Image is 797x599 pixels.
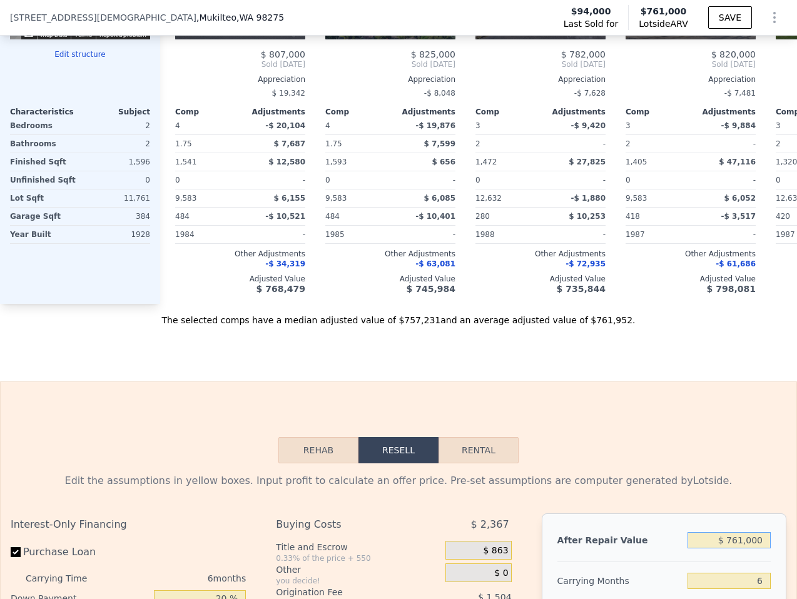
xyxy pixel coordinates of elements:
[265,121,305,130] span: -$ 20,104
[475,226,538,243] div: 1988
[175,121,180,130] span: 4
[691,107,756,117] div: Adjustments
[415,121,455,130] span: -$ 19,876
[475,176,480,184] span: 0
[475,158,497,166] span: 1,472
[776,212,790,221] span: 420
[776,158,797,166] span: 1,320
[543,226,606,243] div: -
[175,135,238,153] div: 1.75
[566,259,606,268] span: -$ 72,935
[424,139,455,148] span: $ 7,599
[561,49,606,59] span: $ 782,000
[325,249,455,259] div: Other Adjustments
[111,568,246,588] div: 6 months
[574,89,606,98] span: -$ 7,628
[719,158,756,166] span: $ 47,116
[11,473,786,488] div: Edit the assumptions in yellow boxes. Input profit to calculate an offer price. Pre-set assumptio...
[557,529,683,551] div: After Repair Value
[393,226,455,243] div: -
[274,194,305,203] span: $ 6,155
[626,274,756,284] div: Adjusted Value
[762,5,787,30] button: Show Options
[175,212,190,221] span: 484
[83,117,150,134] div: 2
[276,541,440,553] div: Title and Escrow
[276,586,414,598] div: Origination Fee
[325,176,330,184] span: 0
[475,121,480,130] span: 3
[276,563,440,576] div: Other
[564,18,619,30] span: Last Sold for
[711,49,756,59] span: $ 820,000
[243,226,305,243] div: -
[10,49,150,59] button: Edit structure
[83,226,150,243] div: 1928
[776,176,781,184] span: 0
[641,6,687,16] span: $761,000
[716,259,756,268] span: -$ 61,686
[325,212,340,221] span: 484
[626,158,647,166] span: 1,405
[626,59,756,69] span: Sold [DATE]
[432,158,455,166] span: $ 656
[626,135,688,153] div: 2
[80,107,150,117] div: Subject
[276,553,440,563] div: 0.33% of the price + 550
[83,171,150,189] div: 0
[626,249,756,259] div: Other Adjustments
[415,212,455,221] span: -$ 10,401
[10,11,196,24] span: [STREET_ADDRESS][DEMOGRAPHIC_DATA]
[424,194,455,203] span: $ 6,085
[325,158,347,166] span: 1,593
[325,74,455,84] div: Appreciation
[475,194,502,203] span: 12,632
[557,284,606,294] span: $ 735,844
[10,107,80,117] div: Characteristics
[571,5,611,18] span: $94,000
[626,107,691,117] div: Comp
[175,74,305,84] div: Appreciation
[272,89,305,98] span: $ 19,342
[325,194,347,203] span: 9,583
[358,437,439,463] button: Resell
[11,541,149,563] label: Purchase Loan
[541,107,606,117] div: Adjustments
[475,135,538,153] div: 2
[393,171,455,189] div: -
[475,74,606,84] div: Appreciation
[83,135,150,153] div: 2
[278,437,358,463] button: Rehab
[439,437,519,463] button: Rental
[261,49,305,59] span: $ 807,000
[325,274,455,284] div: Adjusted Value
[415,259,455,268] span: -$ 63,081
[569,158,606,166] span: $ 27,825
[240,107,305,117] div: Adjustments
[626,212,640,221] span: 418
[256,284,305,294] span: $ 768,479
[411,49,455,59] span: $ 825,000
[175,59,305,69] span: Sold [DATE]
[626,226,688,243] div: 1987
[569,212,606,221] span: $ 10,253
[10,189,78,207] div: Lot Sqft
[693,135,756,153] div: -
[175,249,305,259] div: Other Adjustments
[10,117,78,134] div: Bedrooms
[276,576,440,586] div: you decide!
[475,212,490,221] span: 280
[175,158,196,166] span: 1,541
[274,139,305,148] span: $ 7,687
[325,59,455,69] span: Sold [DATE]
[475,107,541,117] div: Comp
[10,171,78,189] div: Unfinished Sqft
[626,176,631,184] span: 0
[776,121,781,130] span: 3
[325,107,390,117] div: Comp
[693,171,756,189] div: -
[268,158,305,166] span: $ 12,580
[407,284,455,294] span: $ 745,984
[707,284,756,294] span: $ 798,081
[693,226,756,243] div: -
